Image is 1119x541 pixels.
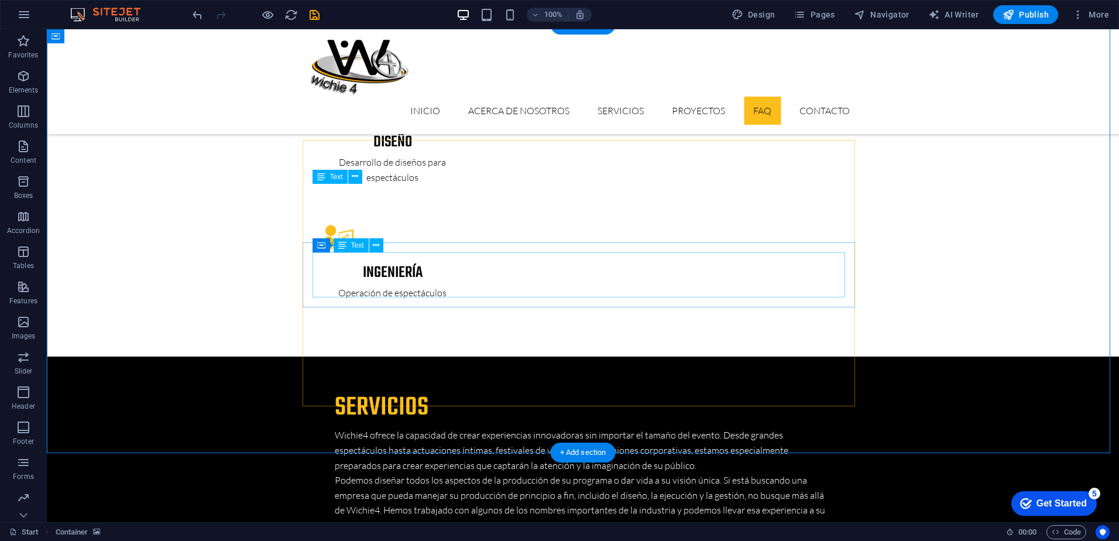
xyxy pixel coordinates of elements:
div: Get Started 5 items remaining, 0% complete [9,6,95,30]
p: Images [12,331,36,341]
div: 5 [87,2,98,14]
p: Content [11,156,36,165]
p: Marketing [7,507,39,516]
i: Save (Ctrl+S) [308,8,321,22]
p: Columns [9,121,38,130]
p: Favorites [8,50,38,60]
button: 100% [527,8,568,22]
nav: breadcrumb [56,525,100,539]
div: Design (Ctrl+Alt+Y) [727,5,780,24]
button: Pages [789,5,839,24]
p: Accordion [7,226,40,235]
button: Navigator [849,5,914,24]
button: Code [1046,525,1086,539]
span: Publish [1003,9,1049,20]
span: Code [1052,525,1081,539]
p: Tables [13,261,34,270]
p: Boxes [14,191,33,200]
p: Slider [15,367,33,376]
p: Forms [13,472,34,481]
div: Get Started [35,13,85,23]
span: Pages [794,9,835,20]
span: 00 00 [1018,525,1036,539]
span: Click to select. Double-click to edit [56,525,88,539]
button: More [1067,5,1114,24]
p: Features [9,296,37,306]
i: On resize automatically adjust zoom level to fit chosen device. [575,9,585,20]
div: + Add section [551,443,616,463]
button: AI Writer [924,5,984,24]
h6: Session time [1006,525,1037,539]
span: AI Writer [928,9,979,20]
button: Design [727,5,780,24]
span: Navigator [854,9,909,20]
i: Undo: Change text (Ctrl+Z) [191,8,204,22]
button: save [307,8,321,22]
button: Click here to leave preview mode and continue editing [260,8,274,22]
button: Publish [993,5,1058,24]
a: Click to cancel selection. Double-click to open Pages [9,525,39,539]
button: Usercentrics [1096,525,1110,539]
button: reload [284,8,298,22]
div: Podemos diseñar todos los aspectos de la producción de su programa o dar vida a su visión única. ... [288,399,784,504]
p: Elements [9,85,39,95]
span: Design [732,9,775,20]
span: Text [351,242,364,249]
i: Reload page [284,8,298,22]
h6: 100% [544,8,563,22]
span: : [1027,528,1028,536]
i: This element contains a background [93,529,100,535]
img: Editor Logo [67,8,155,22]
p: Header [12,402,35,411]
p: Footer [13,437,34,446]
button: undo [190,8,204,22]
span: Text [330,173,343,180]
span: More [1072,9,1109,20]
